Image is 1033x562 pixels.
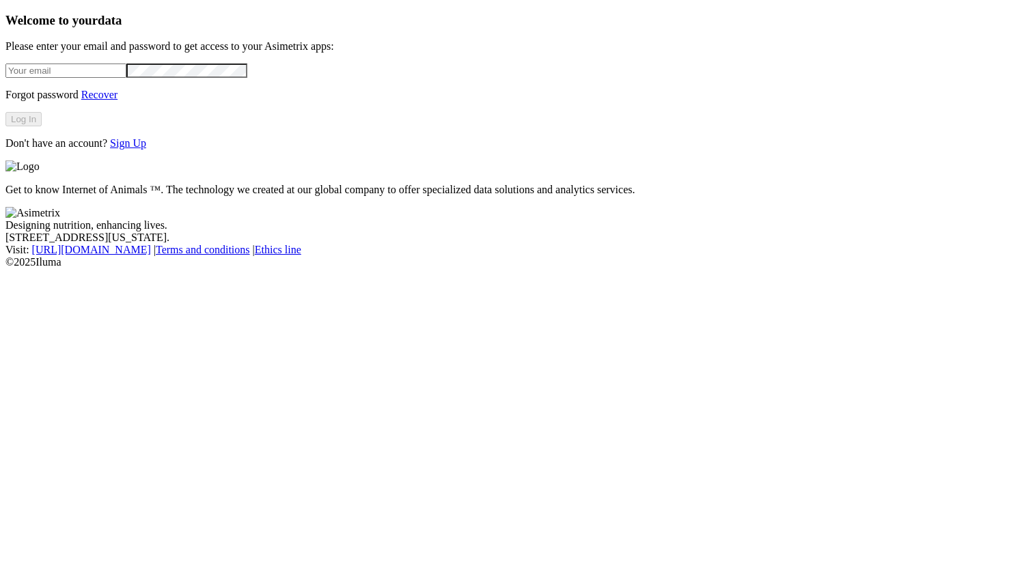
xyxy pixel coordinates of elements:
a: [URL][DOMAIN_NAME] [32,244,151,255]
h3: Welcome to your [5,13,1028,28]
div: Visit : | | [5,244,1028,256]
div: © 2025 Iluma [5,256,1028,268]
p: Get to know Internet of Animals ™. The technology we created at our global company to offer speci... [5,184,1028,196]
a: Ethics line [255,244,301,255]
div: Designing nutrition, enhancing lives. [5,219,1028,231]
input: Your email [5,64,126,78]
img: Asimetrix [5,207,60,219]
p: Forgot password [5,89,1028,101]
span: data [98,13,122,27]
p: Please enter your email and password to get access to your Asimetrix apps: [5,40,1028,53]
div: [STREET_ADDRESS][US_STATE]. [5,231,1028,244]
a: Sign Up [110,137,146,149]
a: Terms and conditions [156,244,250,255]
button: Log In [5,112,42,126]
p: Don't have an account? [5,137,1028,150]
img: Logo [5,160,40,173]
a: Recover [81,89,118,100]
